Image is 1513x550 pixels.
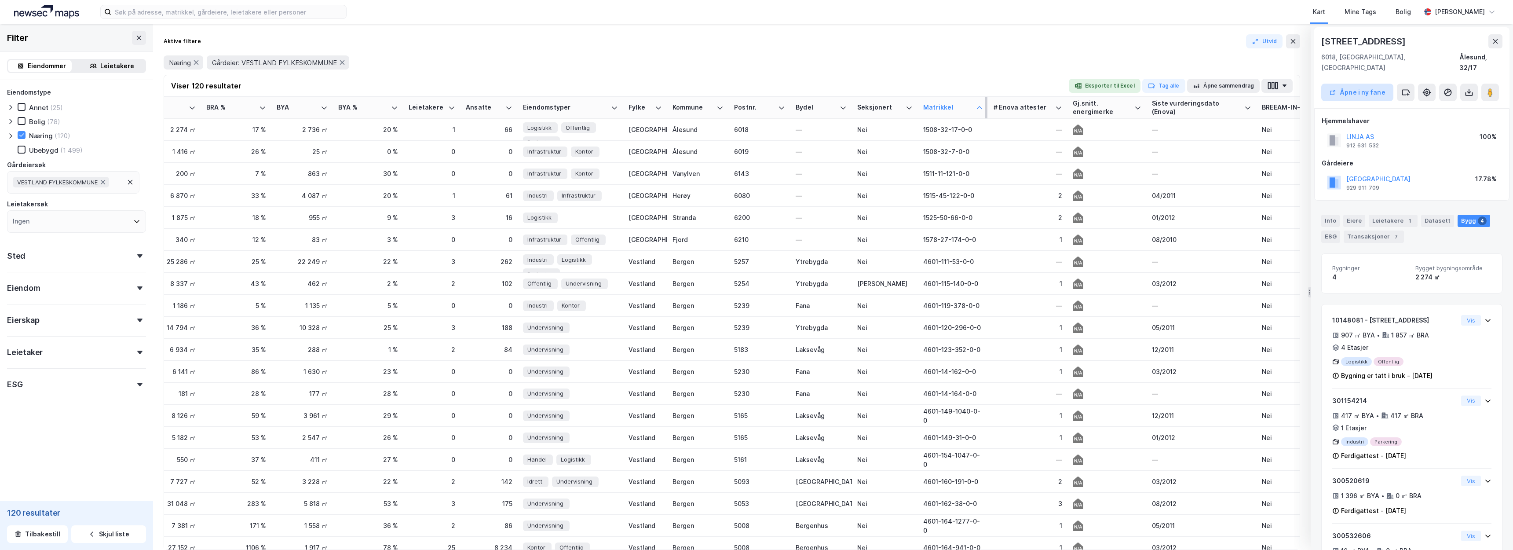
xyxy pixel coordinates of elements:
[145,301,196,310] div: 1 186 ㎡
[1475,174,1497,184] div: 17.78%
[1377,332,1380,339] div: •
[629,213,662,222] div: [GEOGRAPHIC_DATA]
[923,279,983,288] div: 4601-115-140-0-0
[1321,84,1393,101] button: Åpne i ny fane
[71,525,146,543] button: Skjul liste
[409,169,455,178] div: 0
[796,279,847,288] div: Ytrebygda
[796,301,847,310] div: Fana
[1392,232,1400,241] div: 7
[994,125,1062,134] div: —
[1246,34,1283,48] button: Utvid
[527,389,563,398] span: Undervisning
[1073,99,1131,116] div: Gj.snitt. energimerke
[796,169,847,178] div: —
[338,367,398,376] div: 23 %
[857,279,913,288] div: [PERSON_NAME]
[28,61,66,71] div: Eiendommer
[277,125,328,134] div: 2 736 ㎡
[796,213,847,222] div: —
[409,125,455,134] div: 1
[338,169,398,178] div: 30 %
[672,301,724,310] div: Bergen
[1459,52,1502,73] div: Ålesund, 32/17
[409,147,455,156] div: 0
[1152,367,1251,376] div: 03/2012
[1391,330,1429,341] div: 1 857 ㎡ BRA
[562,301,580,310] span: Kontor
[857,125,913,134] div: Nei
[734,279,785,288] div: 5254
[29,146,58,154] div: Ubebygd
[277,147,328,156] div: 25 ㎡
[994,323,1062,332] div: 1
[994,301,1062,310] div: —
[527,301,548,310] span: Industri
[466,213,512,222] div: 16
[338,323,398,332] div: 25 %
[672,257,724,266] div: Bergen
[7,160,46,170] div: Gårdeiersøk
[734,125,785,134] div: 6018
[409,257,455,266] div: 3
[50,103,63,112] div: (25)
[629,367,662,376] div: Vestland
[857,103,902,112] div: Seksjonert
[466,147,512,156] div: 0
[206,301,266,310] div: 5 %
[672,279,724,288] div: Bergen
[566,123,590,132] span: Offentlig
[672,389,724,398] div: Bergen
[1341,370,1433,381] div: Bygning er tatt i bruk - [DATE]
[629,125,662,134] div: [GEOGRAPHIC_DATA]
[672,147,724,156] div: Ålesund
[857,213,913,222] div: Nei
[1152,99,1241,116] div: Siste vurderingsdato (Enova)
[206,235,266,244] div: 12 %
[466,103,502,112] div: Ansatte
[1262,235,1330,244] div: Nei
[994,345,1062,354] div: 1
[1332,315,1458,326] div: 10148081 - [STREET_ADDRESS]
[1262,301,1330,310] div: Nei
[796,257,847,266] div: Ytrebygda
[629,301,662,310] div: Vestland
[145,103,185,112] div: BRA
[1344,231,1404,243] div: Transaksjoner
[1321,52,1459,73] div: 6018, [GEOGRAPHIC_DATA], [GEOGRAPHIC_DATA]
[923,191,983,200] div: 1515-45-122-0-0
[1142,79,1185,93] button: Tag alle
[7,31,28,45] div: Filter
[7,347,43,358] div: Leietaker
[923,147,983,156] div: 1508-32-7-0-0
[1322,116,1502,126] div: Hjemmelshaver
[857,323,913,332] div: Nei
[145,147,196,156] div: 1 416 ㎡
[277,257,328,266] div: 22 249 ㎡
[1262,323,1330,332] div: Nei
[466,235,512,244] div: 0
[277,367,328,376] div: 1 630 ㎡
[734,301,785,310] div: 5239
[1415,272,1491,282] div: 2 274 ㎡
[338,213,398,222] div: 9 %
[171,81,241,91] div: Viser 120 resultater
[47,117,60,126] div: (78)
[1480,132,1497,142] div: 100%
[527,269,554,279] span: Parkering
[672,191,724,200] div: Herøy
[994,279,1062,288] div: 1
[1321,231,1340,243] div: ESG
[338,301,398,310] div: 5 %
[7,87,51,98] div: Eiendomstype
[629,169,662,178] div: [GEOGRAPHIC_DATA]
[629,257,662,266] div: Vestland
[7,525,68,543] button: Tilbakestill
[1421,215,1454,227] div: Datasett
[466,125,512,134] div: 66
[1345,7,1376,17] div: Mine Tags
[672,345,724,354] div: Bergen
[1369,215,1418,227] div: Leietakere
[1262,103,1320,112] div: BREEAM-IN-USE
[277,191,328,200] div: 4 087 ㎡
